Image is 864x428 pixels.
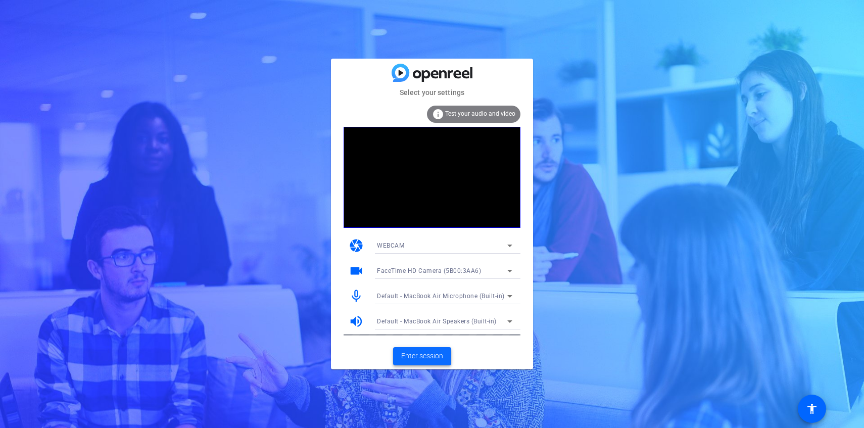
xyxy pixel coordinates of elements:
[401,351,443,361] span: Enter session
[432,108,444,120] mat-icon: info
[377,293,505,300] span: Default - MacBook Air Microphone (Built-in)
[349,314,364,329] mat-icon: volume_up
[445,110,515,117] span: Test your audio and video
[393,347,451,365] button: Enter session
[377,318,497,325] span: Default - MacBook Air Speakers (Built-in)
[349,263,364,278] mat-icon: videocam
[331,87,533,98] mat-card-subtitle: Select your settings
[806,403,818,415] mat-icon: accessibility
[349,238,364,253] mat-icon: camera
[392,64,472,81] img: blue-gradient.svg
[349,289,364,304] mat-icon: mic_none
[377,267,481,274] span: FaceTime HD Camera (5B00:3AA6)
[377,242,404,249] span: WEBCAM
